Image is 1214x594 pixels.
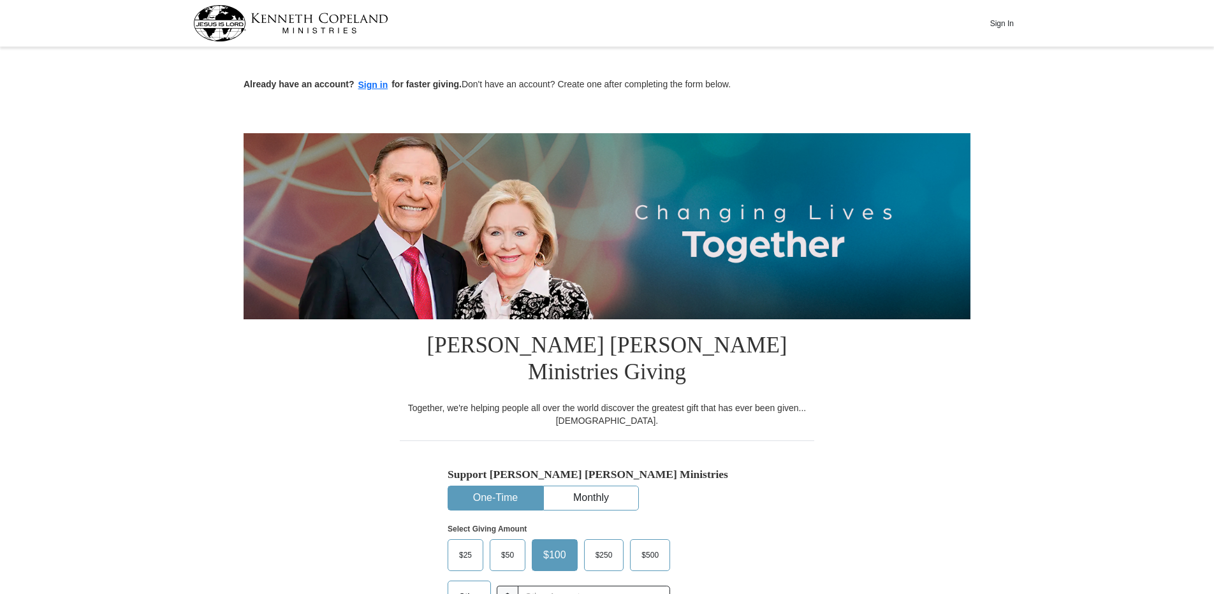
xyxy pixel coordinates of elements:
span: $500 [635,546,665,565]
div: Together, we're helping people all over the world discover the greatest gift that has ever been g... [400,402,814,427]
strong: Already have an account? for faster giving. [244,79,462,89]
p: Don't have an account? Create one after completing the form below. [244,78,970,92]
span: $100 [537,546,573,565]
img: kcm-header-logo.svg [193,5,388,41]
span: $250 [589,546,619,565]
button: Sign in [355,78,392,92]
h5: Support [PERSON_NAME] [PERSON_NAME] Ministries [448,468,766,481]
button: One-Time [448,486,543,510]
span: $50 [495,546,520,565]
h1: [PERSON_NAME] [PERSON_NAME] Ministries Giving [400,319,814,402]
strong: Select Giving Amount [448,525,527,533]
button: Monthly [544,486,638,510]
button: Sign In [983,13,1021,33]
span: $25 [453,546,478,565]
